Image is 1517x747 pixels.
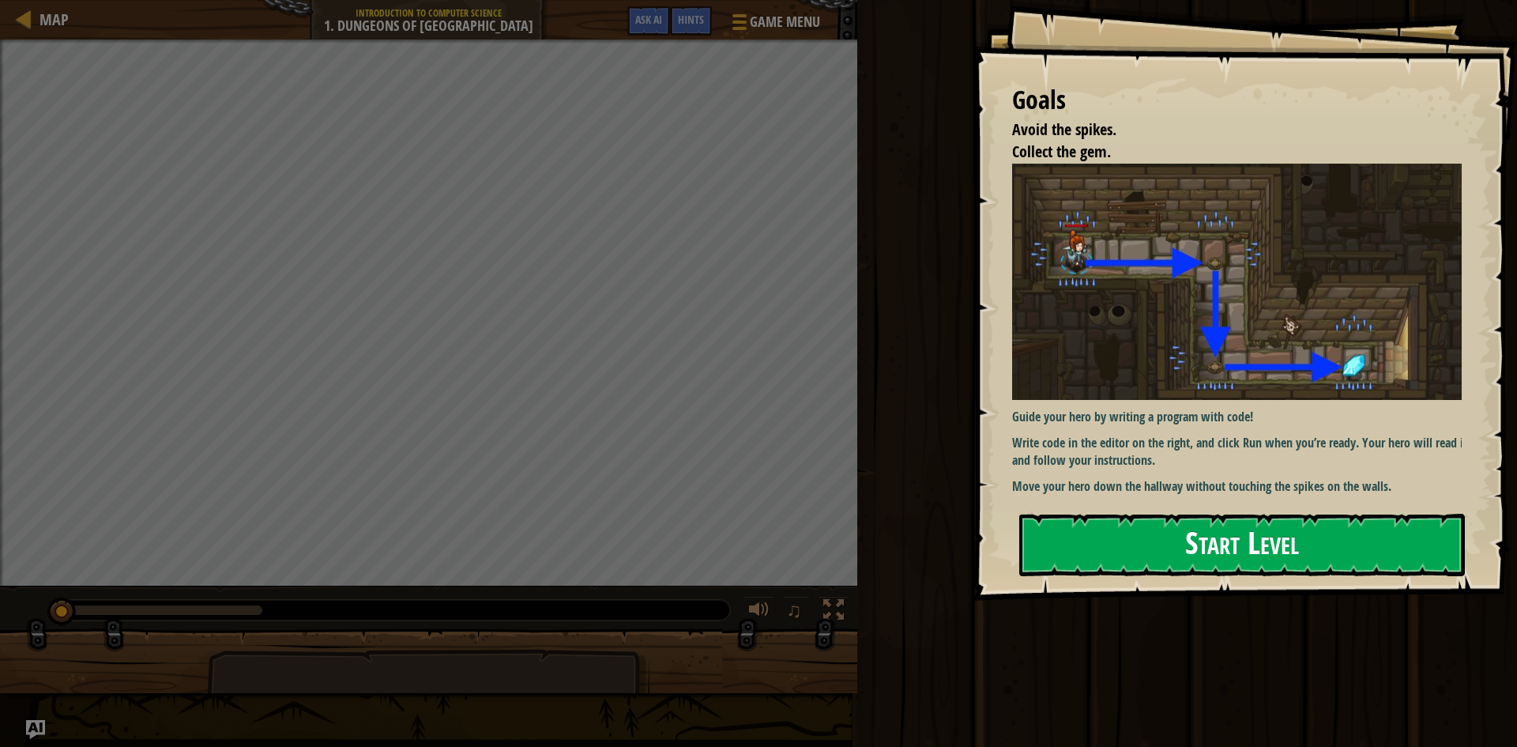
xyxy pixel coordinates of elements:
button: ♫ [783,596,810,628]
a: Map [32,9,69,30]
button: Adjust volume [743,596,775,628]
div: Goals [1012,82,1462,119]
p: Guide your hero by writing a program with code! [1012,408,1474,426]
li: Collect the gem. [992,141,1458,164]
p: Move your hero down the hallway without touching the spikes on the walls. [1012,477,1474,496]
span: Game Menu [750,12,820,32]
span: Map [40,9,69,30]
p: Write code in the editor on the right, and click Run when you’re ready. Your hero will read it an... [1012,434,1474,470]
button: Ask AI [26,720,45,739]
span: Collect the gem. [1012,141,1111,162]
button: Toggle fullscreen [818,596,849,628]
span: Ask AI [635,12,662,27]
button: Ask AI [627,6,670,36]
span: ♫ [786,598,802,622]
span: Avoid the spikes. [1012,119,1116,140]
li: Avoid the spikes. [992,119,1458,141]
span: Hints [678,12,704,27]
button: Game Menu [720,6,830,43]
img: Dungeons of kithgard [1012,164,1474,400]
button: Start Level [1019,514,1465,576]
